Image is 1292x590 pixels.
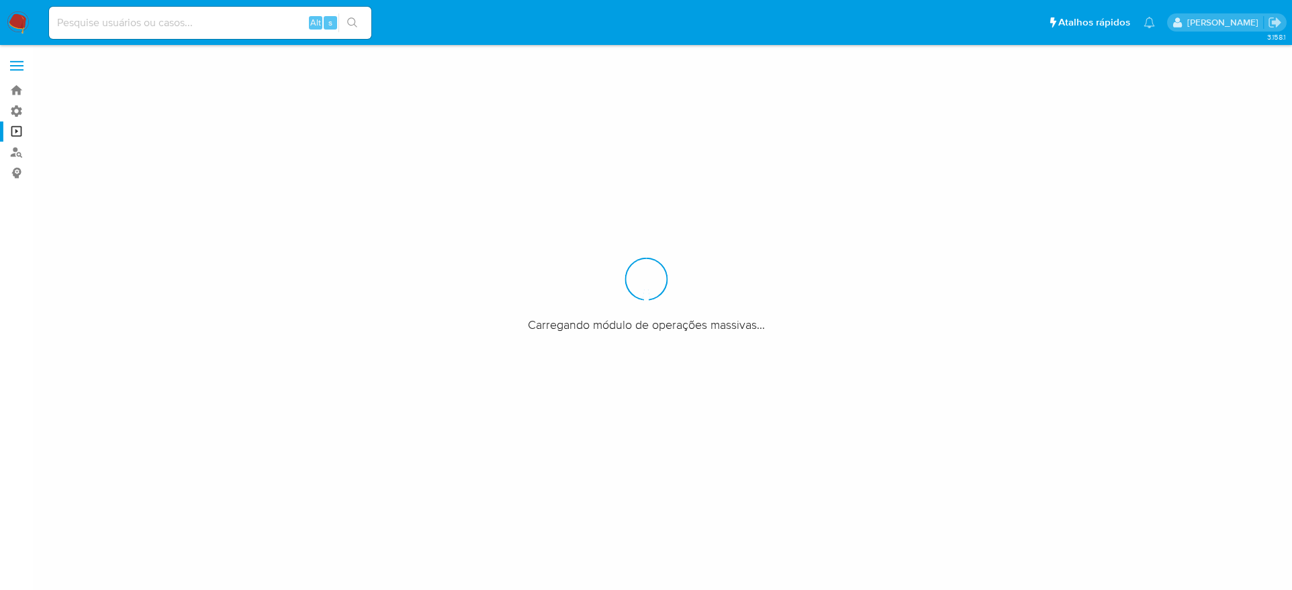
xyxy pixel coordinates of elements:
p: matheus.lima@mercadopago.com.br [1187,16,1263,29]
a: Sair [1268,15,1282,30]
span: Atalhos rápidos [1058,15,1130,30]
input: Pesquise usuários ou casos... [49,14,371,32]
span: s [328,16,332,29]
span: Alt [310,16,321,29]
button: search-icon [338,13,366,32]
span: Carregando módulo de operações massivas... [528,316,765,332]
a: Notificações [1144,17,1155,28]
